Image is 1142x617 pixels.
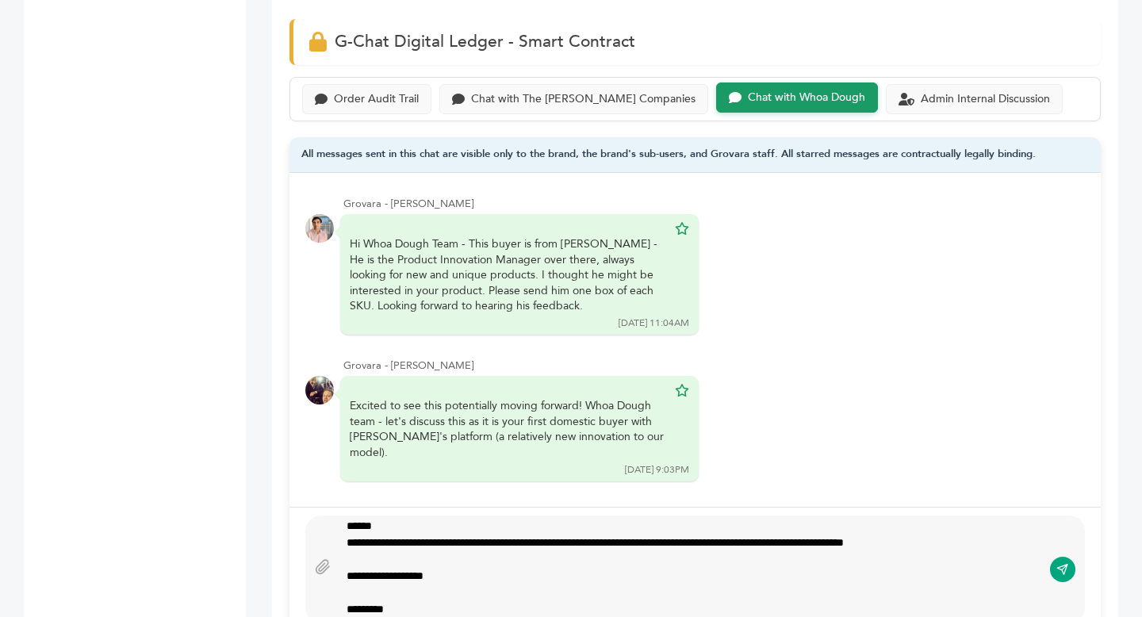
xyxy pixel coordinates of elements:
div: All messages sent in this chat are visible only to the brand, the brand's sub-users, and Grovara ... [289,137,1101,173]
div: Admin Internal Discussion [921,93,1050,106]
div: Hi Whoa Dough Team - This buyer is from [PERSON_NAME] - He is the Product Innovation Manager over... [350,236,667,314]
div: Grovara - [PERSON_NAME] [343,197,1085,211]
div: Excited to see this potentially moving forward! Whoa Dough team - let's discuss this as it is you... [350,398,667,460]
div: Chat with The [PERSON_NAME] Companies [471,93,696,106]
div: Chat with Whoa Dough [748,91,865,105]
div: [DATE] 11:04AM [619,316,689,330]
span: G-Chat Digital Ledger - Smart Contract [335,30,635,53]
div: [DATE] 9:03PM [625,463,689,477]
div: Grovara - [PERSON_NAME] [343,358,1085,373]
div: Order Audit Trail [334,93,419,106]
